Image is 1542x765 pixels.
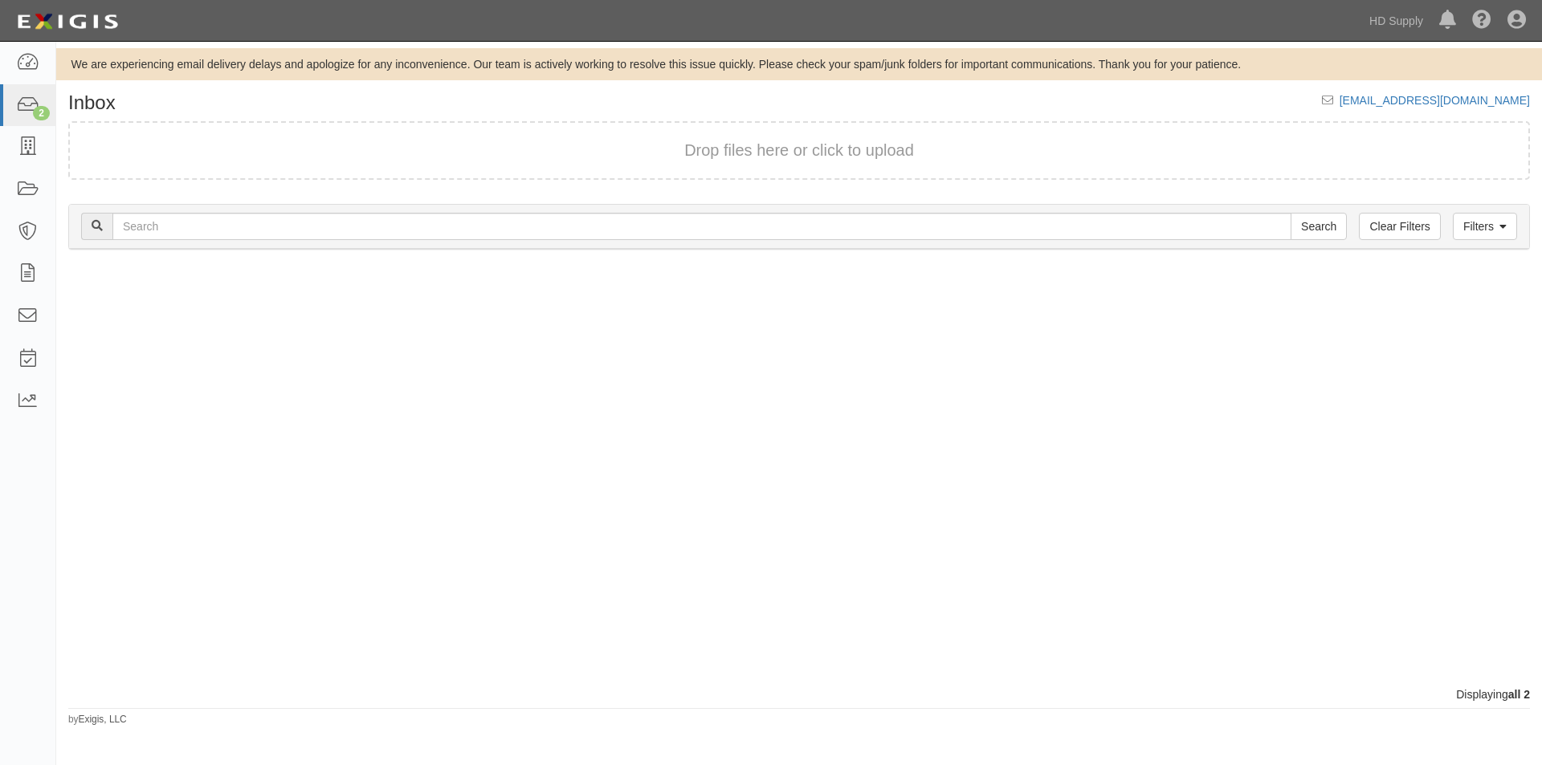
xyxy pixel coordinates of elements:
[1453,213,1517,240] a: Filters
[1508,688,1530,701] b: all 2
[112,213,1291,240] input: Search
[684,139,914,162] button: Drop files here or click to upload
[68,713,127,726] small: by
[1291,213,1347,240] input: Search
[56,56,1542,72] div: We are experiencing email delivery delays and apologize for any inconvenience. Our team is active...
[79,714,127,725] a: Exigis, LLC
[56,686,1542,702] div: Displaying
[33,106,50,120] div: 2
[1359,213,1440,240] a: Clear Filters
[68,92,116,113] h1: Inbox
[12,7,123,36] img: logo-5460c22ac91f19d4615b14bd174203de0afe785f0fc80cf4dbbc73dc1793850b.png
[1472,11,1491,31] i: Help Center - Complianz
[1340,94,1530,107] a: [EMAIL_ADDRESS][DOMAIN_NAME]
[1361,5,1431,37] a: HD Supply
